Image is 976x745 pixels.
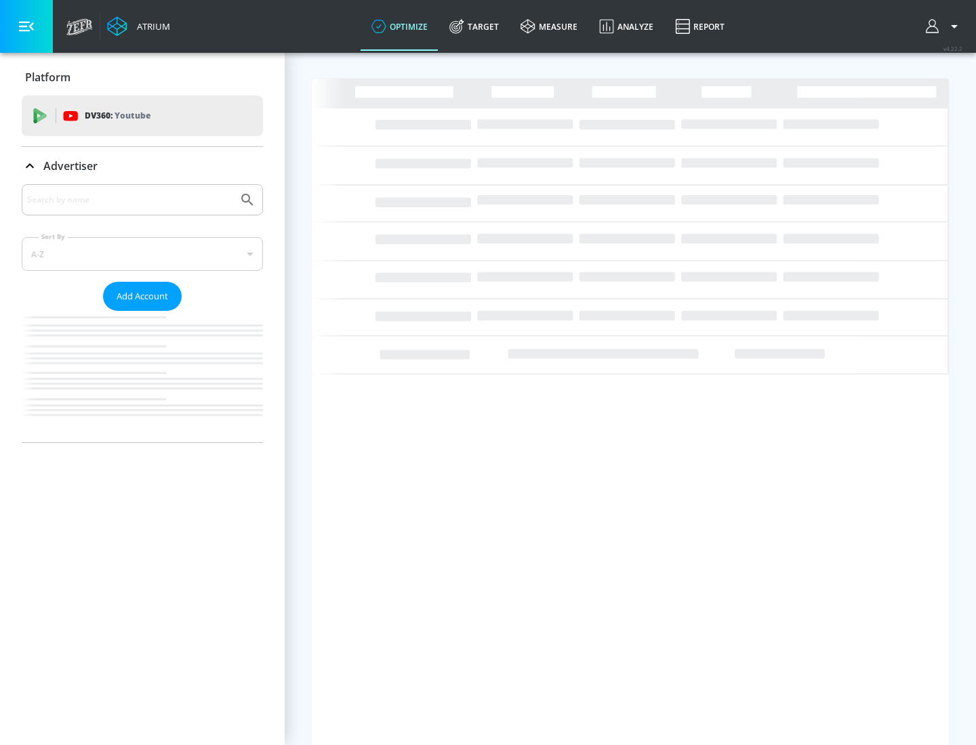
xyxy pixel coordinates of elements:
div: A-Z [22,237,263,271]
a: Atrium [107,16,170,37]
a: Report [664,2,735,51]
div: Platform [22,58,263,96]
p: DV360: [85,108,150,123]
nav: list of Advertiser [22,311,263,442]
div: Advertiser [22,184,263,442]
input: Search by name [27,191,232,209]
div: DV360: Youtube [22,95,263,136]
span: Add Account [117,289,168,304]
div: Advertiser [22,147,263,185]
p: Platform [25,70,70,85]
div: Atrium [131,20,170,33]
p: Advertiser [43,158,98,173]
a: measure [510,2,588,51]
label: Sort By [39,232,68,241]
button: Add Account [103,282,182,311]
span: v 4.22.2 [943,45,962,52]
a: Analyze [588,2,664,51]
a: optimize [361,2,439,51]
a: Target [439,2,510,51]
p: Youtube [115,108,150,123]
